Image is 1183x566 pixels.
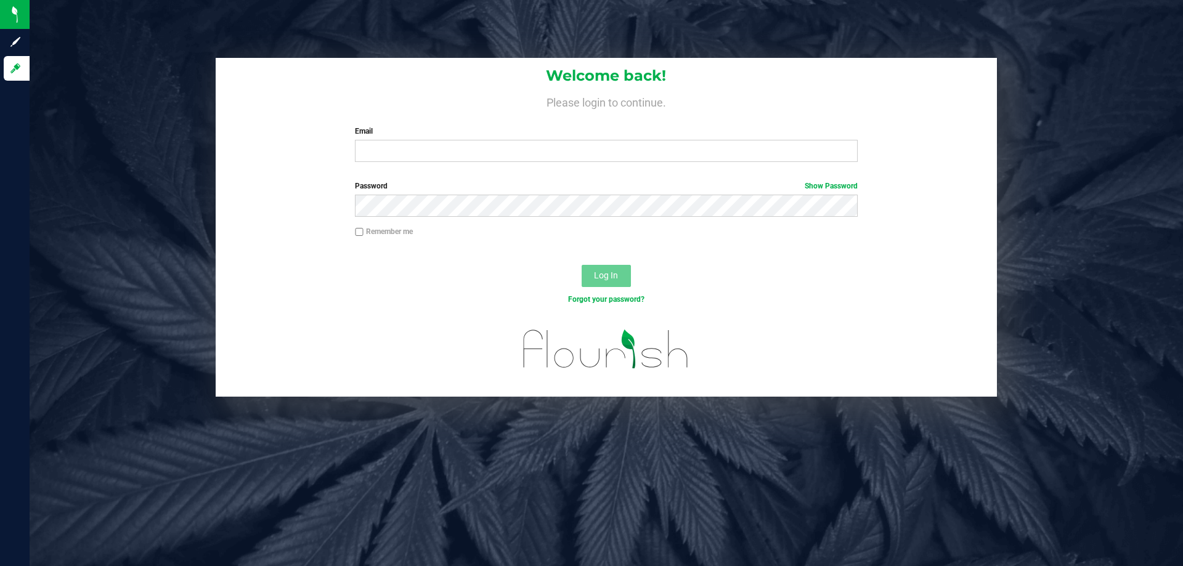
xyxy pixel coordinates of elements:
[9,62,22,75] inline-svg: Log in
[508,318,704,381] img: flourish_logo.svg
[568,295,644,304] a: Forgot your password?
[805,182,858,190] a: Show Password
[216,94,997,108] h4: Please login to continue.
[355,182,388,190] span: Password
[9,36,22,48] inline-svg: Sign up
[355,126,857,137] label: Email
[582,265,631,287] button: Log In
[594,270,618,280] span: Log In
[355,228,364,237] input: Remember me
[216,68,997,84] h1: Welcome back!
[355,226,413,237] label: Remember me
